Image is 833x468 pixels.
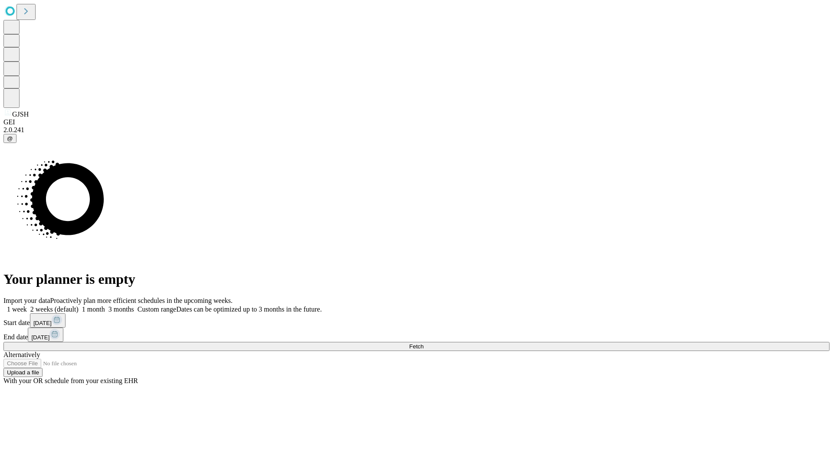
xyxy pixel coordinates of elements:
button: Fetch [3,342,830,351]
span: 1 week [7,305,27,313]
span: GJSH [12,110,29,118]
div: Start date [3,313,830,328]
span: @ [7,135,13,142]
h1: Your planner is empty [3,271,830,287]
span: Dates can be optimized up to 3 months in the future. [176,305,321,313]
span: 2 weeks (default) [30,305,79,313]
span: [DATE] [33,320,52,326]
span: Custom range [138,305,176,313]
button: Upload a file [3,368,43,377]
span: Alternatively [3,351,40,358]
div: 2.0.241 [3,126,830,134]
span: With your OR schedule from your existing EHR [3,377,138,384]
div: End date [3,328,830,342]
span: Fetch [409,343,423,350]
div: GEI [3,118,830,126]
button: @ [3,134,16,143]
span: 3 months [108,305,134,313]
span: 1 month [82,305,105,313]
span: Proactively plan more efficient schedules in the upcoming weeks. [50,297,233,304]
span: Import your data [3,297,50,304]
span: [DATE] [31,334,49,341]
button: [DATE] [28,328,63,342]
button: [DATE] [30,313,66,328]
